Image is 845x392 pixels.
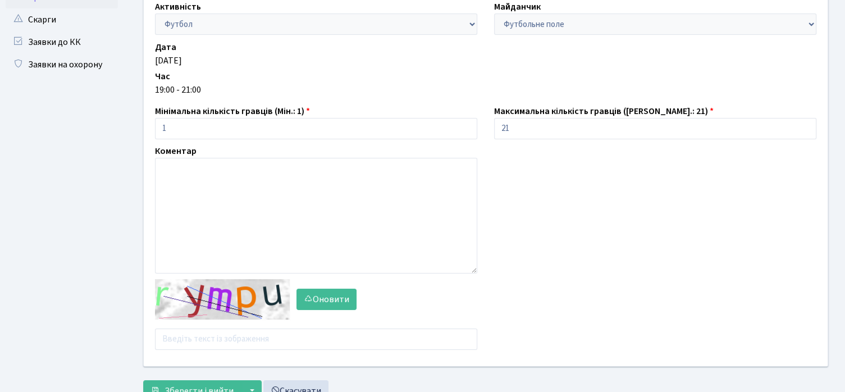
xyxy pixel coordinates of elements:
[6,53,118,76] a: Заявки на охорону
[155,40,176,54] label: Дата
[155,83,816,97] div: 19:00 - 21:00
[155,144,197,158] label: Коментар
[494,104,714,118] label: Максимальна кількість гравців ([PERSON_NAME].: 21)
[155,279,290,320] img: default
[296,289,357,310] button: Оновити
[6,31,118,53] a: Заявки до КК
[6,8,118,31] a: Скарги
[155,104,310,118] label: Мінімальна кількість гравців (Мін.: 1)
[155,70,170,83] label: Час
[155,54,816,67] div: [DATE]
[155,329,477,350] input: Введіть текст із зображення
